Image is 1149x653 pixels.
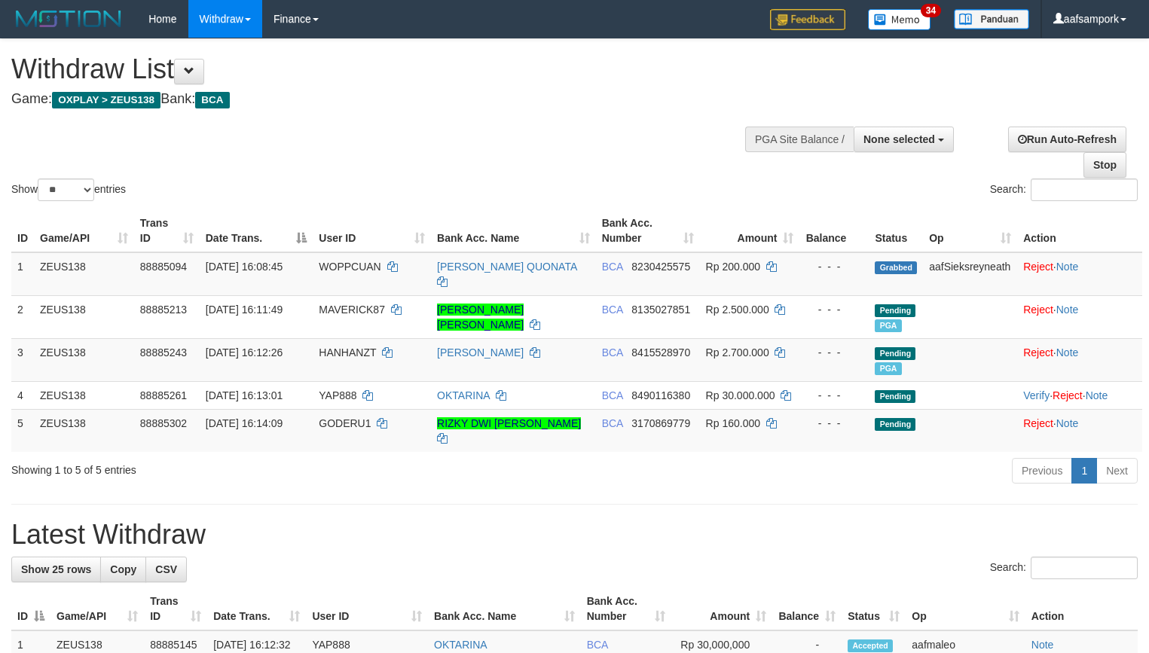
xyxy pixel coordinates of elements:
[434,639,487,651] a: OKTARINA
[437,346,524,359] a: [PERSON_NAME]
[631,417,690,429] span: Copy 3170869779 to clipboard
[1017,295,1142,338] td: ·
[805,345,863,360] div: - - -
[631,389,690,401] span: Copy 8490116380 to clipboard
[200,209,313,252] th: Date Trans.: activate to sort column descending
[1017,209,1142,252] th: Action
[11,557,101,582] a: Show 25 rows
[1023,304,1053,316] a: Reject
[745,127,854,152] div: PGA Site Balance /
[1017,252,1142,296] td: ·
[1023,261,1053,273] a: Reject
[319,261,380,273] span: WOPPCUAN
[706,346,769,359] span: Rp 2.700.000
[155,563,177,575] span: CSV
[1012,458,1072,484] a: Previous
[805,302,863,317] div: - - -
[207,587,306,630] th: Date Trans.: activate to sort column ascending
[437,304,524,331] a: [PERSON_NAME] [PERSON_NAME]
[11,179,126,201] label: Show entries
[34,409,134,452] td: ZEUS138
[11,456,467,478] div: Showing 1 to 5 of 5 entries
[34,209,134,252] th: Game/API: activate to sort column ascending
[875,304,915,317] span: Pending
[11,54,751,84] h1: Withdraw List
[1086,389,1108,401] a: Note
[587,639,608,651] span: BCA
[706,304,769,316] span: Rp 2.500.000
[1017,338,1142,381] td: ·
[706,389,775,401] span: Rp 30.000.000
[842,587,906,630] th: Status: activate to sort column ascending
[437,261,576,273] a: [PERSON_NAME] QUONATA
[34,295,134,338] td: ZEUS138
[990,179,1138,201] label: Search:
[1056,261,1079,273] a: Note
[428,587,581,630] th: Bank Acc. Name: activate to sort column ascending
[206,346,283,359] span: [DATE] 16:12:26
[140,417,187,429] span: 88885302
[770,9,845,30] img: Feedback.jpg
[437,417,581,429] a: RIZKY DWI [PERSON_NAME]
[1031,557,1138,579] input: Search:
[906,587,1025,630] th: Op: activate to sort column ascending
[631,346,690,359] span: Copy 8415528970 to clipboard
[1031,179,1138,201] input: Search:
[319,304,385,316] span: MAVERICK87
[671,587,772,630] th: Amount: activate to sort column ascending
[319,346,376,359] span: HANHANZT
[875,261,917,274] span: Grabbed
[11,338,34,381] td: 3
[11,520,1138,550] h1: Latest Withdraw
[1031,639,1054,651] a: Note
[140,346,187,359] span: 88885243
[206,304,283,316] span: [DATE] 16:11:49
[706,261,760,273] span: Rp 200.000
[805,416,863,431] div: - - -
[921,4,941,17] span: 34
[602,346,623,359] span: BCA
[313,209,431,252] th: User ID: activate to sort column ascending
[50,587,144,630] th: Game/API: activate to sort column ascending
[11,209,34,252] th: ID
[34,252,134,296] td: ZEUS138
[11,92,751,107] h4: Game: Bank:
[1017,381,1142,409] td: · ·
[805,259,863,274] div: - - -
[306,587,428,630] th: User ID: activate to sort column ascending
[875,362,901,375] span: Marked by aafnoeunsreypich
[34,381,134,409] td: ZEUS138
[206,417,283,429] span: [DATE] 16:14:09
[799,209,869,252] th: Balance
[431,209,596,252] th: Bank Acc. Name: activate to sort column ascending
[206,261,283,273] span: [DATE] 16:08:45
[1096,458,1138,484] a: Next
[1023,346,1053,359] a: Reject
[772,587,842,630] th: Balance: activate to sort column ascending
[581,587,671,630] th: Bank Acc. Number: activate to sort column ascending
[1083,152,1126,178] a: Stop
[100,557,146,582] a: Copy
[1023,417,1053,429] a: Reject
[11,295,34,338] td: 2
[140,261,187,273] span: 88885094
[34,338,134,381] td: ZEUS138
[319,417,371,429] span: GODERU1
[854,127,954,152] button: None selected
[602,304,623,316] span: BCA
[875,390,915,403] span: Pending
[437,389,490,401] a: OKTARINA
[206,389,283,401] span: [DATE] 16:13:01
[863,133,935,145] span: None selected
[700,209,800,252] th: Amount: activate to sort column ascending
[145,557,187,582] a: CSV
[805,388,863,403] div: - - -
[1017,409,1142,452] td: ·
[110,563,136,575] span: Copy
[1023,389,1050,401] a: Verify
[706,417,760,429] span: Rp 160.000
[848,639,893,652] span: Accepted
[195,92,229,108] span: BCA
[875,347,915,360] span: Pending
[1056,304,1079,316] a: Note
